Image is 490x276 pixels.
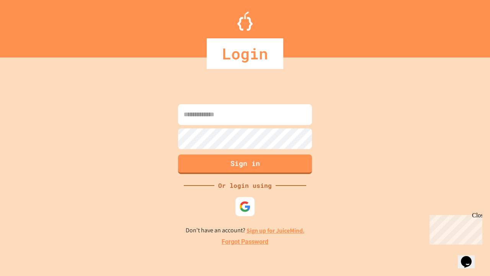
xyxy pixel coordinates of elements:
iframe: chat widget [458,245,482,268]
div: Chat with us now!Close [3,3,53,49]
img: google-icon.svg [239,201,251,212]
a: Sign up for JuiceMind. [247,227,305,235]
p: Don't have an account? [186,226,305,235]
button: Sign in [178,154,312,174]
img: Logo.svg [237,11,253,31]
iframe: chat widget [426,212,482,245]
div: Or login using [214,181,276,190]
a: Forgot Password [222,237,268,246]
div: Login [207,38,283,69]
